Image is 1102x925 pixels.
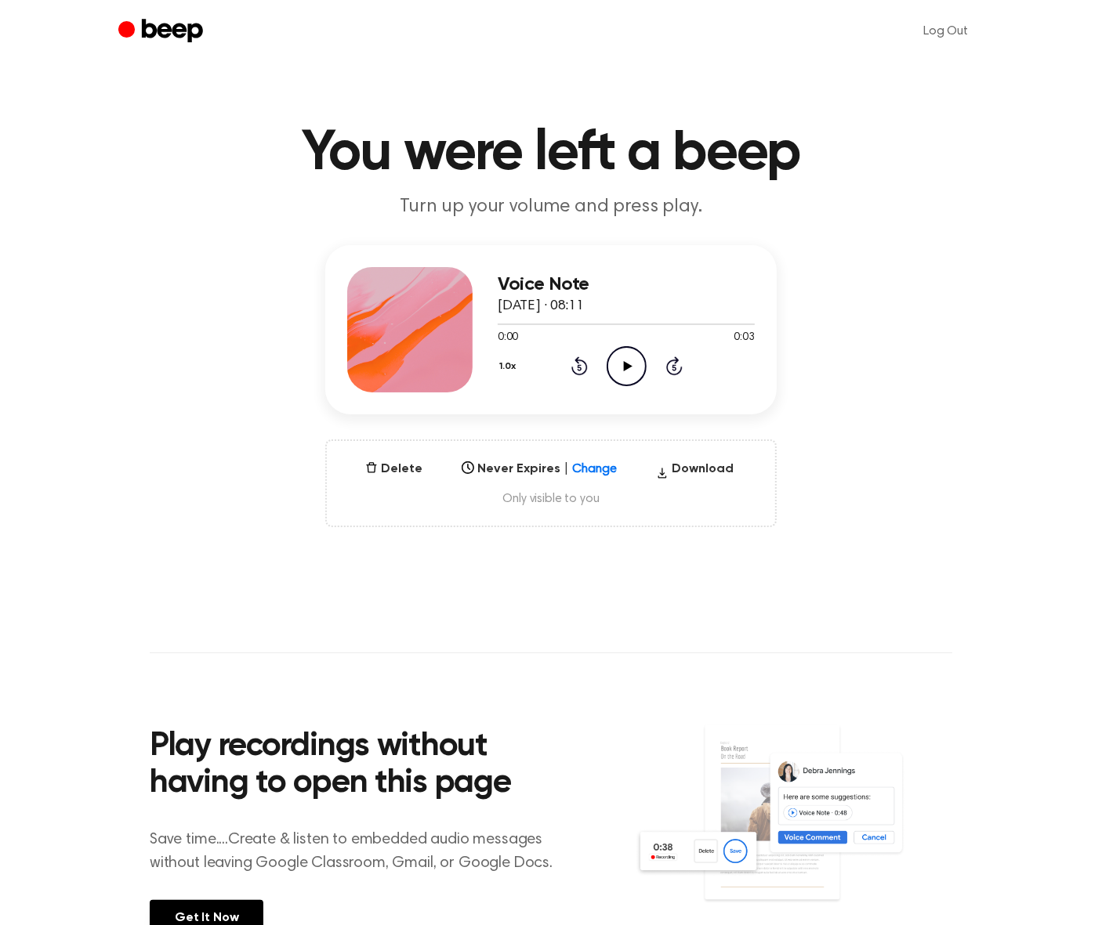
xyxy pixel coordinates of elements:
[346,491,756,507] span: Only visible to you
[498,353,522,380] button: 1.0x
[118,16,207,47] a: Beep
[498,330,518,346] span: 0:00
[250,194,852,220] p: Turn up your volume and press play.
[150,125,952,182] h1: You were left a beep
[150,828,572,875] p: Save time....Create & listen to embedded audio messages without leaving Google Classroom, Gmail, ...
[498,274,755,295] h3: Voice Note
[734,330,755,346] span: 0:03
[650,460,740,485] button: Download
[908,13,984,50] a: Log Out
[498,299,584,313] span: [DATE] · 08:11
[359,460,429,479] button: Delete
[150,728,572,803] h2: Play recordings without having to open this page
